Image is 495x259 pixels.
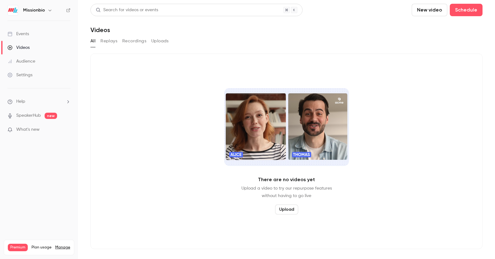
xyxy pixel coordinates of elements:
[7,72,32,78] div: Settings
[100,36,117,46] button: Replays
[450,4,483,16] button: Schedule
[90,26,110,34] h1: Videos
[7,98,70,105] li: help-dropdown-opener
[16,98,25,105] span: Help
[32,245,51,250] span: Plan usage
[8,5,18,15] img: Missionbio
[8,244,28,251] span: Premium
[16,126,40,133] span: What's new
[7,58,35,64] div: Audience
[96,7,158,13] div: Search for videos or events
[258,176,315,183] p: There are no videos yet
[16,112,41,119] a: SpeakerHub
[151,36,169,46] button: Uploads
[412,4,447,16] button: New video
[45,113,57,119] span: new
[90,4,483,255] section: Videos
[7,31,29,37] div: Events
[55,245,70,250] a: Manage
[23,7,45,13] h6: Missionbio
[122,36,146,46] button: Recordings
[241,185,332,200] p: Upload a video to try our repurpose features without having to go live
[90,36,95,46] button: All
[7,45,30,51] div: Videos
[275,205,298,214] button: Upload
